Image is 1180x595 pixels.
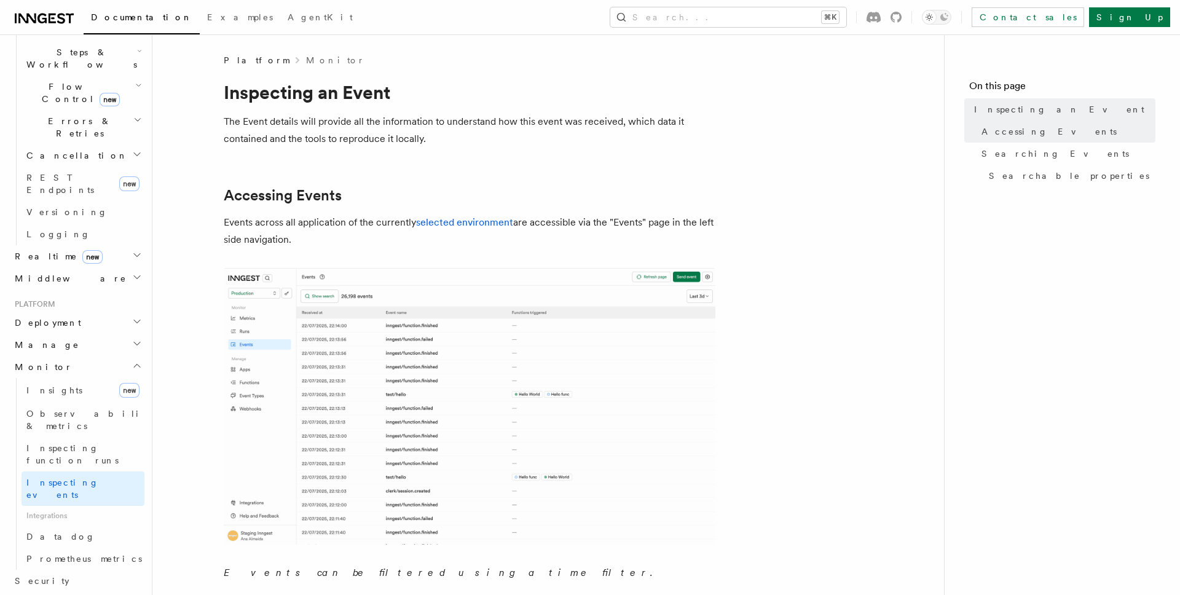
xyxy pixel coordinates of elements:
[10,339,79,351] span: Manage
[26,173,94,195] span: REST Endpoints
[22,548,144,570] a: Prometheus metrics
[22,115,133,140] span: Errors & Retries
[26,385,82,395] span: Insights
[10,245,144,267] button: Realtimenew
[10,312,144,334] button: Deployment
[977,143,1155,165] a: Searching Events
[22,437,144,471] a: Inspecting function runs
[306,54,364,66] a: Monitor
[984,165,1155,187] a: Searchable properties
[981,125,1117,138] span: Accessing Events
[82,250,103,264] span: new
[1089,7,1170,27] a: Sign Up
[119,383,140,398] span: new
[610,7,846,27] button: Search...⌘K
[84,4,200,34] a: Documentation
[10,570,144,592] a: Security
[288,12,353,22] span: AgentKit
[26,409,153,431] span: Observability & metrics
[22,223,144,245] a: Logging
[10,250,103,262] span: Realtime
[10,334,144,356] button: Manage
[22,81,135,105] span: Flow Control
[922,10,951,25] button: Toggle dark mode
[981,148,1129,160] span: Searching Events
[10,317,81,329] span: Deployment
[224,81,715,103] h1: Inspecting an Event
[26,207,108,217] span: Versioning
[416,216,513,228] a: selected environment
[22,403,144,437] a: Observability & metrics
[22,526,144,548] a: Datadog
[15,576,69,586] span: Security
[280,4,360,33] a: AgentKit
[224,187,342,204] a: Accessing Events
[22,76,144,110] button: Flow Controlnew
[972,7,1084,27] a: Contact sales
[26,443,119,465] span: Inspecting function runs
[224,214,715,248] p: Events across all application of the currently are accessible via the "Events" page in the left s...
[22,144,144,167] button: Cancellation
[974,103,1144,116] span: Inspecting an Event
[22,506,144,526] span: Integrations
[26,532,95,542] span: Datadog
[989,170,1149,182] span: Searchable properties
[22,167,144,201] a: REST Endpointsnew
[224,54,289,66] span: Platform
[22,110,144,144] button: Errors & Retries
[100,93,120,106] span: new
[10,272,127,285] span: Middleware
[26,229,90,239] span: Logging
[224,113,715,148] p: The Event details will provide all the information to understand how this event was received, whi...
[22,378,144,403] a: Insightsnew
[224,268,715,545] img: The Events list features the last events received.
[22,41,144,76] button: Steps & Workflows
[10,267,144,290] button: Middleware
[22,471,144,506] a: Inspecting events
[10,361,73,373] span: Monitor
[200,4,280,33] a: Examples
[10,19,144,245] div: Inngest Functions
[822,11,839,23] kbd: ⌘K
[969,98,1155,120] a: Inspecting an Event
[977,120,1155,143] a: Accessing Events
[26,478,99,500] span: Inspecting events
[10,299,55,309] span: Platform
[119,176,140,191] span: new
[22,46,137,71] span: Steps & Workflows
[207,12,273,22] span: Examples
[26,554,142,564] span: Prometheus metrics
[22,149,128,162] span: Cancellation
[969,79,1155,98] h4: On this page
[10,356,144,378] button: Monitor
[224,567,665,578] em: Events can be filtered using a time filter.
[22,201,144,223] a: Versioning
[91,12,192,22] span: Documentation
[10,378,144,570] div: Monitor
